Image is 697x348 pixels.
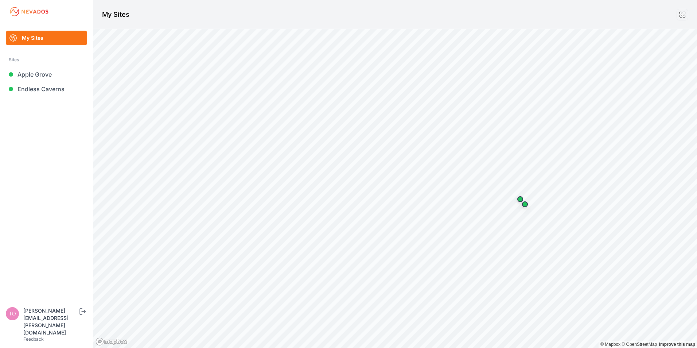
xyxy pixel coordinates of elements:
[622,342,657,347] a: OpenStreetMap
[23,336,44,342] a: Feedback
[600,342,620,347] a: Mapbox
[513,192,527,206] div: Map marker
[96,337,128,346] a: Mapbox logo
[9,6,50,18] img: Nevados
[9,55,84,64] div: Sites
[23,307,78,336] div: [PERSON_NAME][EMAIL_ADDRESS][PERSON_NAME][DOMAIN_NAME]
[659,342,695,347] a: Map feedback
[6,67,87,82] a: Apple Grove
[6,82,87,96] a: Endless Caverns
[6,31,87,45] a: My Sites
[93,29,697,348] canvas: Map
[102,9,129,20] h1: My Sites
[6,307,19,320] img: tomasz.barcz@energix-group.com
